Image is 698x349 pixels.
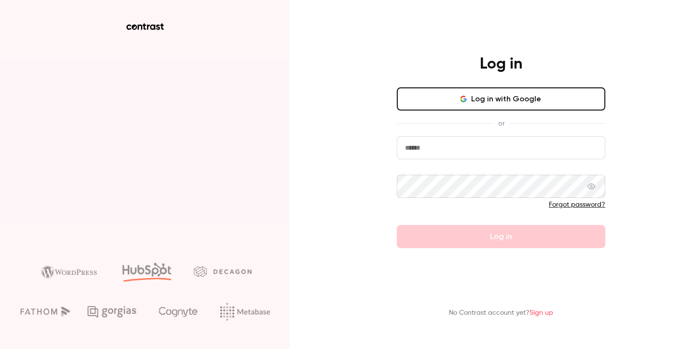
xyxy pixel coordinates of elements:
img: decagon [194,266,251,277]
a: Forgot password? [549,201,605,208]
p: No Contrast account yet? [449,308,553,318]
h4: Log in [480,55,522,74]
span: or [493,118,509,128]
a: Sign up [530,309,553,316]
button: Log in with Google [397,87,605,111]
